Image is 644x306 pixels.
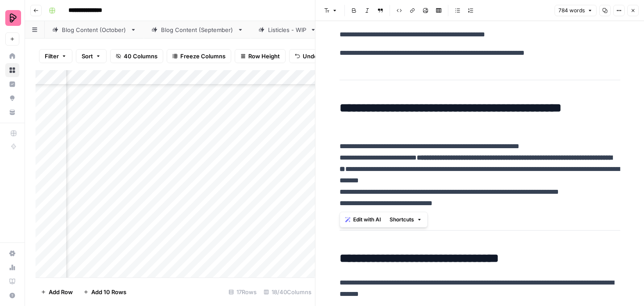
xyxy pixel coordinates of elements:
[180,52,225,60] span: Freeze Columns
[386,214,426,225] button: Shortcuts
[76,49,107,63] button: Sort
[5,49,19,63] a: Home
[167,49,231,63] button: Freeze Columns
[82,52,93,60] span: Sort
[555,5,597,16] button: 784 words
[248,52,280,60] span: Row Height
[260,285,315,299] div: 18/40 Columns
[5,91,19,105] a: Opportunities
[161,25,234,34] div: Blog Content (September)
[390,216,414,224] span: Shortcuts
[558,7,585,14] span: 784 words
[289,49,323,63] button: Undo
[5,274,19,288] a: Learning Hub
[45,52,59,60] span: Filter
[268,25,307,34] div: Listicles - WIP
[353,216,381,224] span: Edit with AI
[49,288,73,296] span: Add Row
[5,63,19,77] a: Browse
[235,49,286,63] button: Row Height
[225,285,260,299] div: 17 Rows
[5,7,19,29] button: Workspace: Preply
[45,21,144,39] a: Blog Content (October)
[5,288,19,302] button: Help + Support
[62,25,127,34] div: Blog Content (October)
[5,10,21,26] img: Preply Logo
[36,285,78,299] button: Add Row
[39,49,72,63] button: Filter
[91,288,126,296] span: Add 10 Rows
[110,49,163,63] button: 40 Columns
[5,246,19,260] a: Settings
[78,285,132,299] button: Add 10 Rows
[5,105,19,119] a: Your Data
[144,21,251,39] a: Blog Content (September)
[342,214,384,225] button: Edit with AI
[5,260,19,274] a: Usage
[251,21,324,39] a: Listicles - WIP
[124,52,157,60] span: 40 Columns
[303,52,318,60] span: Undo
[5,77,19,91] a: Insights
